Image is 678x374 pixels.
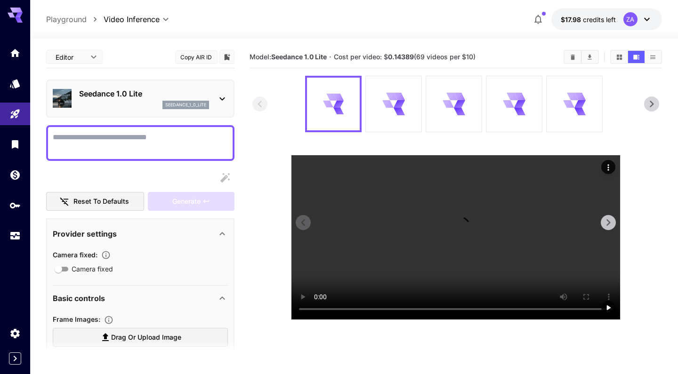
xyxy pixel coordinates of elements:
[9,199,21,211] div: API Keys
[271,53,327,61] b: Seedance 1.0 Lite
[623,12,638,26] div: ZA
[53,315,100,323] span: Frame Images :
[9,78,21,89] div: Models
[165,102,206,108] p: seedance_1_0_lite
[561,15,616,24] div: $17.98171
[9,47,21,59] div: Home
[551,8,662,30] button: $17.98171ZA
[46,14,87,25] a: Playground
[46,192,144,211] button: Reset to defaults
[583,16,616,24] span: credits left
[53,84,228,113] div: Seedance 1.0 Liteseedance_1_0_lite
[628,51,645,63] button: Show videos in video view
[53,293,105,304] p: Basic controls
[111,332,181,343] span: Drag or upload image
[79,88,209,99] p: Seedance 1.0 Lite
[334,53,476,61] span: Cost per video: $ (69 videos per $10)
[610,50,662,64] div: Show videos in grid viewShow videos in video viewShow videos in list view
[561,16,583,24] span: $17.98
[601,301,615,315] div: Play video
[9,230,21,242] div: Usage
[9,108,21,120] div: Playground
[46,14,104,25] nav: breadcrumb
[250,53,327,61] span: Model:
[611,51,628,63] button: Show videos in grid view
[581,51,598,63] button: Download All
[388,53,414,61] b: 0.14389
[564,50,599,64] div: Clear videosDownload All
[53,251,97,259] span: Camera fixed :
[53,223,228,245] div: Provider settings
[223,51,231,63] button: Add to library
[53,328,228,347] label: Drag or upload image
[9,138,21,150] div: Library
[104,14,160,25] span: Video Inference
[72,264,113,274] span: Camera fixed
[53,287,228,310] div: Basic controls
[645,51,661,63] button: Show videos in list view
[56,52,85,62] span: Editor
[601,160,615,174] div: Actions
[53,228,117,239] p: Provider settings
[9,327,21,339] div: Settings
[175,50,218,64] button: Copy AIR ID
[100,315,117,325] button: Upload frame images.
[9,169,21,181] div: Wallet
[565,51,581,63] button: Clear videos
[9,352,21,365] button: Expand sidebar
[329,51,331,63] p: ·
